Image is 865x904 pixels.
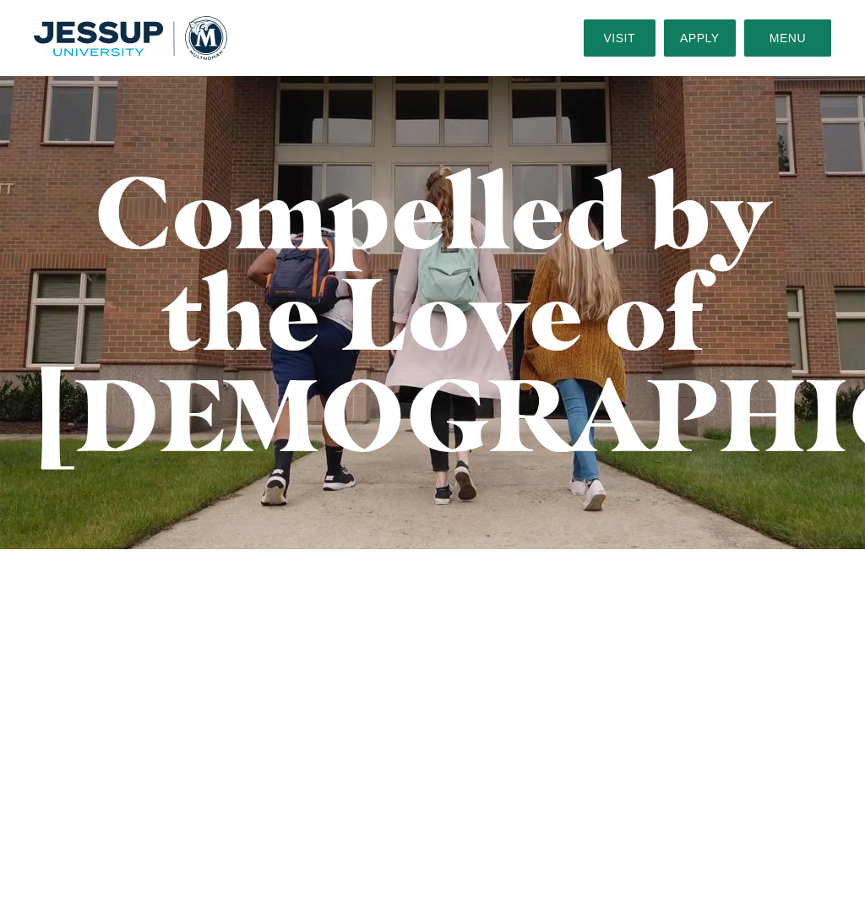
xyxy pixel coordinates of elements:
[664,19,736,57] a: Apply
[584,19,656,57] a: Visit
[34,161,831,465] h1: Compelled by the Love of [DEMOGRAPHIC_DATA]
[34,16,227,59] a: Home
[34,591,798,632] span: From the Desk of President [PERSON_NAME]:
[744,19,831,57] button: Menu
[34,649,831,813] p: [PERSON_NAME][GEOGRAPHIC_DATA] is grateful to the Multnomah Campus employees who have remained fa...
[34,16,227,59] img: Multnomah University Logo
